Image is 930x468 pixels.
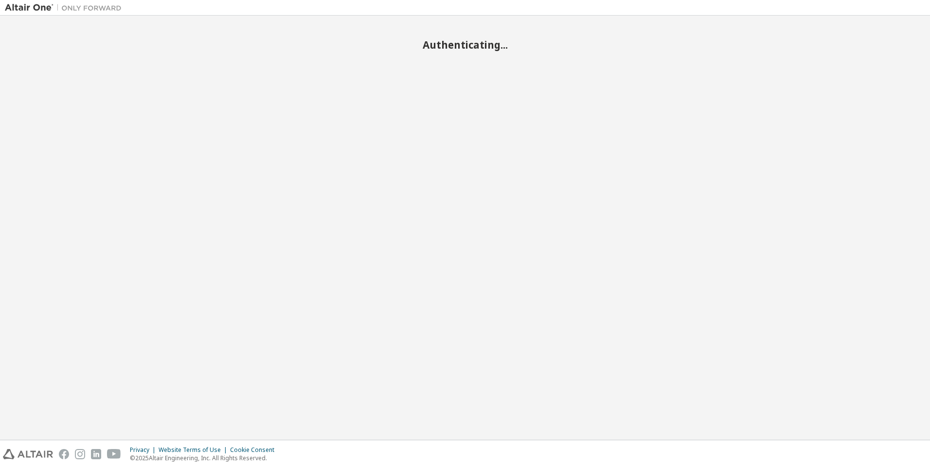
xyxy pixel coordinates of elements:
[130,454,280,462] p: © 2025 Altair Engineering, Inc. All Rights Reserved.
[91,449,101,459] img: linkedin.svg
[5,3,126,13] img: Altair One
[59,449,69,459] img: facebook.svg
[75,449,85,459] img: instagram.svg
[230,446,280,454] div: Cookie Consent
[5,38,925,51] h2: Authenticating...
[3,449,53,459] img: altair_logo.svg
[107,449,121,459] img: youtube.svg
[159,446,230,454] div: Website Terms of Use
[130,446,159,454] div: Privacy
